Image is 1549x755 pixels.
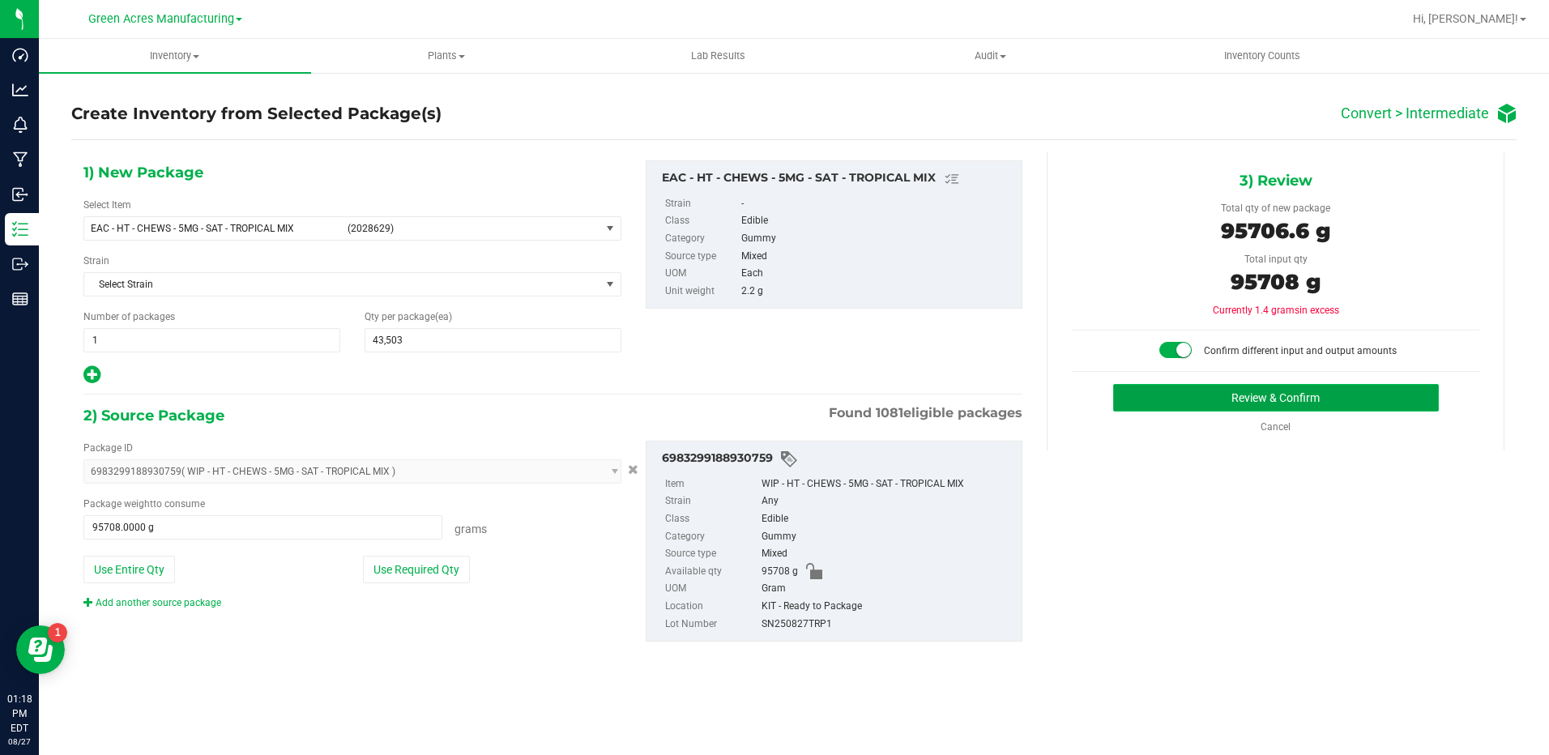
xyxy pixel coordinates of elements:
[12,117,28,133] inline-svg: Monitoring
[311,39,583,73] a: Plants
[83,442,133,454] span: Package ID
[665,493,758,510] label: Strain
[312,49,582,63] span: Plants
[1113,384,1439,412] button: Review & Confirm
[83,373,100,384] span: Add new output
[665,265,738,283] label: UOM
[83,597,221,608] a: Add another source package
[665,598,758,616] label: Location
[365,311,452,322] span: Qty per package
[83,403,224,428] span: 2) Source Package
[762,476,1013,493] div: WIP - HT - CHEWS - 5MG - SAT - TROPICAL MIX
[39,49,311,63] span: Inventory
[741,248,1013,266] div: Mixed
[762,580,1013,598] div: Gram
[71,102,442,126] h4: Create Inventory from Selected Package(s)
[665,212,738,230] label: Class
[88,12,234,26] span: Green Acres Manufacturing
[454,523,487,535] span: Grams
[16,625,65,674] iframe: Resource center
[1221,203,1330,214] span: Total qty of new package
[365,329,621,352] input: 43,503
[762,493,1013,510] div: Any
[669,49,767,63] span: Lab Results
[665,230,738,248] label: Category
[1126,39,1398,73] a: Inventory Counts
[662,450,1014,469] div: 6983299188930759
[741,212,1013,230] div: Edible
[1202,49,1322,63] span: Inventory Counts
[876,405,903,420] span: 1081
[7,692,32,736] p: 01:18 PM EDT
[1261,421,1291,433] a: Cancel
[741,230,1013,248] div: Gummy
[762,616,1013,633] div: SN250827TRP1
[1213,305,1339,316] span: Currently 1.4 grams
[7,736,32,748] p: 08/27
[665,476,758,493] label: Item
[12,221,28,237] inline-svg: Inventory
[12,291,28,307] inline-svg: Reports
[1244,254,1308,265] span: Total input qty
[665,545,758,563] label: Source type
[665,248,738,266] label: Source type
[348,223,594,234] span: (2028629)
[665,528,758,546] label: Category
[91,223,337,234] span: EAC - HT - CHEWS - 5MG - SAT - TROPICAL MIX
[741,195,1013,213] div: -
[1341,105,1489,122] h4: Convert > Intermediate
[363,556,470,583] button: Use Required Qty
[124,498,153,510] span: weight
[12,186,28,203] inline-svg: Inbound
[856,49,1126,63] span: Audit
[83,198,131,212] label: Select Item
[662,169,1014,189] div: EAC - HT - CHEWS - 5MG - SAT - TROPICAL MIX
[623,458,643,481] button: Cancel button
[83,254,109,268] label: Strain
[435,311,452,322] span: (ea)
[1240,168,1312,193] span: 3) Review
[741,283,1013,301] div: 2.2 g
[855,39,1127,73] a: Audit
[12,47,28,63] inline-svg: Dashboard
[762,528,1013,546] div: Gummy
[741,265,1013,283] div: Each
[12,82,28,98] inline-svg: Analytics
[12,151,28,168] inline-svg: Manufacturing
[829,403,1022,423] span: Found eligible packages
[83,556,175,583] button: Use Entire Qty
[39,39,311,73] a: Inventory
[582,39,855,73] a: Lab Results
[12,256,28,272] inline-svg: Outbound
[1299,305,1339,316] span: in excess
[762,545,1013,563] div: Mixed
[1204,345,1397,356] span: Confirm different input and output amounts
[665,283,738,301] label: Unit weight
[1231,269,1321,295] span: 95708 g
[665,195,738,213] label: Strain
[665,510,758,528] label: Class
[665,563,758,581] label: Available qty
[84,329,339,352] input: 1
[762,563,798,581] span: 95708 g
[83,160,203,185] span: 1) New Package
[84,516,442,539] input: 95708.0000 g
[1413,12,1518,25] span: Hi, [PERSON_NAME]!
[665,616,758,633] label: Lot Number
[83,498,205,510] span: Package to consume
[665,580,758,598] label: UOM
[600,217,621,240] span: select
[600,273,621,296] span: select
[48,623,67,642] iframe: Resource center unread badge
[762,510,1013,528] div: Edible
[762,598,1013,616] div: KIT - Ready to Package
[83,311,175,322] span: Number of packages
[1221,218,1330,244] span: 95706.6 g
[84,273,600,296] span: Select Strain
